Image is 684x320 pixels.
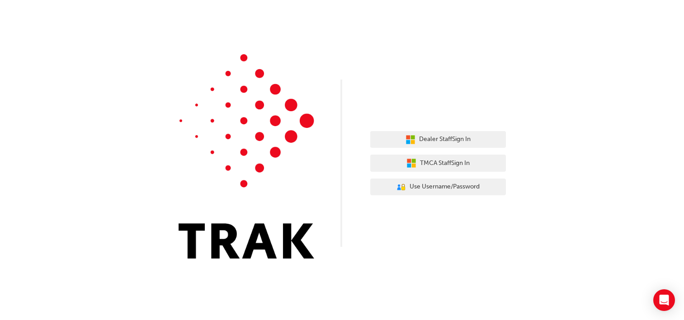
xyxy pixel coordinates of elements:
button: TMCA StaffSign In [370,155,506,172]
span: Dealer Staff Sign In [419,134,471,145]
span: TMCA Staff Sign In [420,158,470,169]
button: Dealer StaffSign In [370,131,506,148]
div: Open Intercom Messenger [653,289,675,311]
img: Trak [179,54,314,259]
span: Use Username/Password [410,182,480,192]
button: Use Username/Password [370,179,506,196]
